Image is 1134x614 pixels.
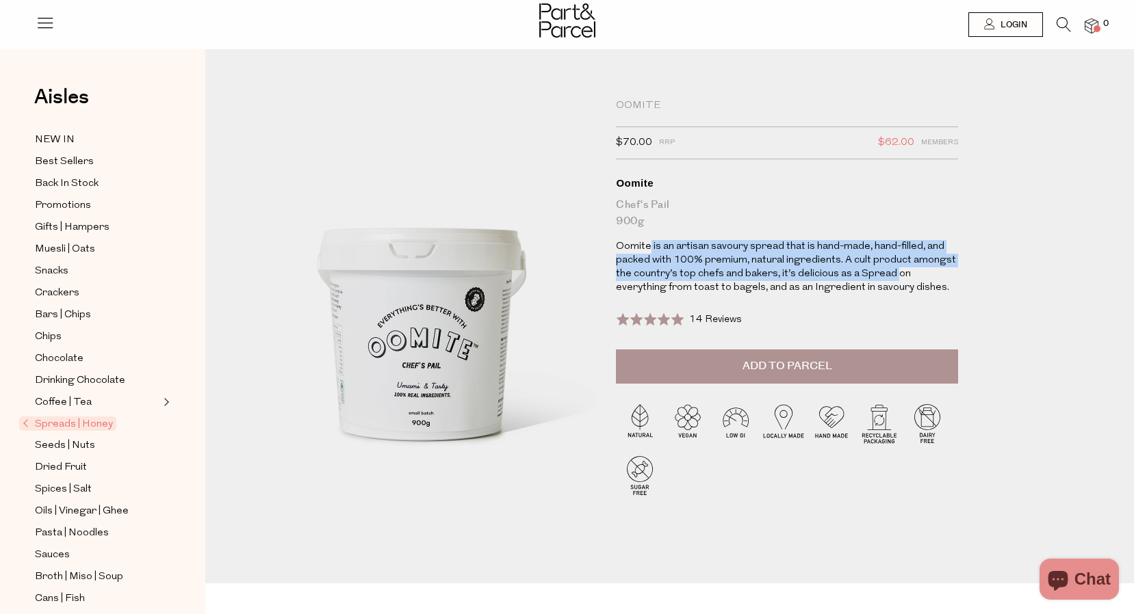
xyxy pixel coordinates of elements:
span: Members [921,134,958,152]
img: P_P-ICONS-Live_Bec_V11_Handmade.svg [808,399,855,447]
a: Promotions [35,197,159,214]
a: Gifts | Hampers [35,219,159,236]
a: Cans | Fish [35,590,159,607]
span: Gifts | Hampers [35,219,109,236]
span: Chocolate [35,351,83,367]
a: 0 [1085,18,1098,33]
div: Oomite [616,176,958,190]
span: 14 Reviews [689,315,742,325]
p: Oomite is an artisan savoury spread that is hand-made, hand-filled, and packed with 100% premium,... [616,240,958,295]
span: Add to Parcel [743,358,832,374]
span: Pasta | Noodles [35,525,109,542]
img: P_P-ICONS-Live_Bec_V11_Recyclable_Packaging.svg [855,399,903,447]
img: P_P-ICONS-Live_Bec_V11_Locally_Made_2.svg [760,399,808,447]
span: Bars | Chips [35,307,91,323]
a: Aisles [34,87,89,121]
button: Expand/Collapse Coffee | Tea [160,394,170,410]
a: Spreads | Honey [23,416,159,432]
span: $70.00 [616,134,652,152]
span: Promotions [35,198,91,214]
span: Broth | Miso | Soup [35,569,123,585]
span: Muesli | Oats [35,241,95,258]
a: Coffee | Tea [35,394,159,411]
span: Aisles [34,82,89,112]
a: Dried Fruit [35,459,159,476]
a: Oils | Vinegar | Ghee [35,503,159,520]
img: Oomite [246,104,595,516]
div: Oomite [616,99,958,113]
span: Oils | Vinegar | Ghee [35,503,129,520]
a: Back In Stock [35,175,159,192]
span: 0 [1100,18,1112,30]
a: Crackers [35,284,159,302]
a: Muesli | Oats [35,241,159,258]
a: Broth | Miso | Soup [35,568,159,585]
span: Dried Fruit [35,459,87,476]
img: Part&Parcel [539,3,595,38]
a: Bars | Chips [35,306,159,323]
span: Sauces [35,547,70,563]
a: Pasta | Noodles [35,524,159,542]
a: Seeds | Nuts [35,437,159,454]
img: P_P-ICONS-Live_Bec_V11_Dairy_Free.svg [903,399,951,447]
span: Seeds | Nuts [35,438,95,454]
span: Chips [35,329,62,345]
span: Snacks [35,263,68,280]
a: Login [968,12,1043,37]
a: Drinking Chocolate [35,372,159,389]
div: Chef's Pail 900g [616,197,958,230]
inbox-online-store-chat: Shopify online store chat [1035,559,1123,603]
span: RRP [659,134,675,152]
a: Snacks [35,263,159,280]
span: Spices | Salt [35,481,92,498]
a: Chips [35,328,159,345]
img: P_P-ICONS-Live_Bec_V11_Sugar_Free.svg [616,451,664,499]
img: P_P-ICONS-Live_Bec_V11_Low_Gi.svg [712,399,760,447]
span: Best Sellers [35,154,94,170]
span: Cans | Fish [35,591,85,607]
img: P_P-ICONS-Live_Bec_V11_Vegan.svg [664,399,712,447]
span: $62.00 [878,134,914,152]
a: Chocolate [35,350,159,367]
img: P_P-ICONS-Live_Bec_V11_Natural.svg [616,399,664,447]
span: Login [997,19,1027,31]
a: Spices | Salt [35,481,159,498]
span: Crackers [35,285,79,302]
span: Coffee | Tea [35,395,92,411]
span: Drinking Chocolate [35,373,125,389]
span: Back In Stock [35,176,99,192]
span: NEW IN [35,132,75,148]
a: Best Sellers [35,153,159,170]
span: Spreads | Honey [19,416,116,431]
button: Add to Parcel [616,349,958,384]
a: Sauces [35,546,159,563]
a: NEW IN [35,131,159,148]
